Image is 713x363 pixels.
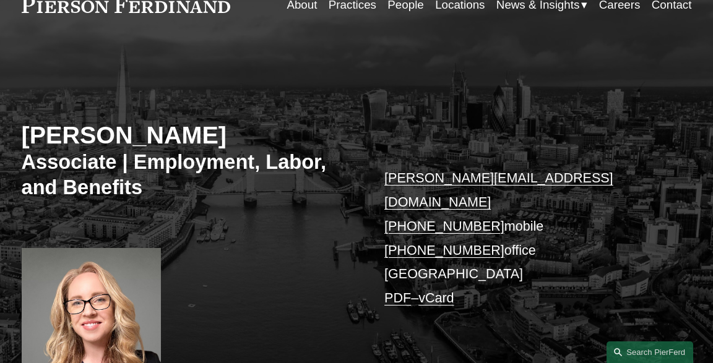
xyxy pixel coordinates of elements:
[22,121,356,150] h2: [PERSON_NAME]
[384,166,663,310] p: mobile office [GEOGRAPHIC_DATA] –
[384,171,613,210] a: [PERSON_NAME][EMAIL_ADDRESS][DOMAIN_NAME]
[384,291,411,305] a: PDF
[607,341,693,363] a: Search this site
[384,219,504,234] a: [PHONE_NUMBER]
[384,243,504,258] a: [PHONE_NUMBER]
[418,291,454,305] a: vCard
[22,150,356,200] h3: Associate | Employment, Labor, and Benefits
